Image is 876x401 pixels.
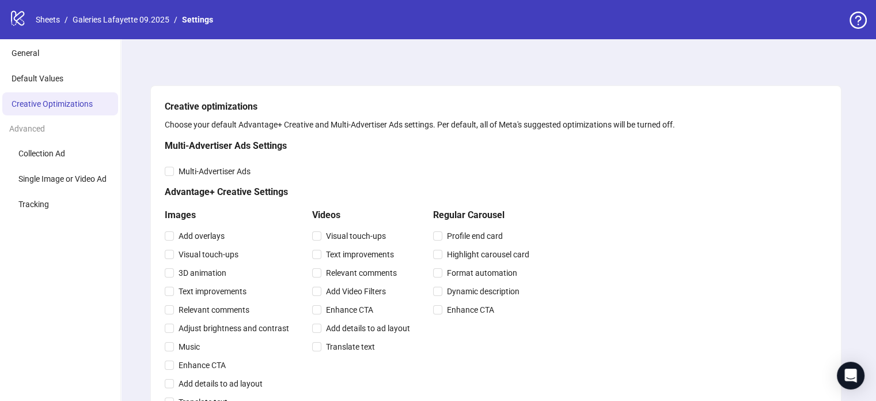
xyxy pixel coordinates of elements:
[174,303,254,316] span: Relevant comments
[174,377,267,390] span: Add details to ad layout
[174,230,229,242] span: Add overlays
[442,303,499,316] span: Enhance CTA
[442,267,522,279] span: Format automation
[321,340,380,353] span: Translate text
[180,13,215,26] a: Settings
[174,340,204,353] span: Music
[850,12,867,29] span: question-circle
[174,359,230,372] span: Enhance CTA
[837,362,864,389] div: Open Intercom Messenger
[174,322,294,335] span: Adjust brightness and contrast
[12,74,63,83] span: Default Values
[442,230,507,242] span: Profile end card
[442,285,524,298] span: Dynamic description
[174,248,243,261] span: Visual touch-ups
[321,285,390,298] span: Add Video Filters
[165,118,827,131] div: Choose your default Advantage+ Creative and Multi-Advertiser Ads settings. Per default, all of Me...
[433,208,534,222] h5: Regular Carousel
[33,13,62,26] a: Sheets
[165,185,534,199] h5: Advantage+ Creative Settings
[321,322,415,335] span: Add details to ad layout
[321,248,399,261] span: Text improvements
[18,149,65,158] span: Collection Ad
[18,174,107,183] span: Single Image or Video Ad
[12,48,39,58] span: General
[174,267,231,279] span: 3D animation
[70,13,172,26] a: Galeries Lafayette 09.2025
[321,230,390,242] span: Visual touch-ups
[442,248,534,261] span: Highlight carousel card
[165,139,534,153] h5: Multi-Advertiser Ads Settings
[321,267,401,279] span: Relevant comments
[12,99,93,108] span: Creative Optimizations
[174,285,251,298] span: Text improvements
[18,200,49,209] span: Tracking
[174,165,255,178] span: Multi-Advertiser Ads
[174,13,177,26] li: /
[165,208,294,222] h5: Images
[165,100,827,114] h5: Creative optimizations
[65,13,68,26] li: /
[321,303,378,316] span: Enhance CTA
[312,208,415,222] h5: Videos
